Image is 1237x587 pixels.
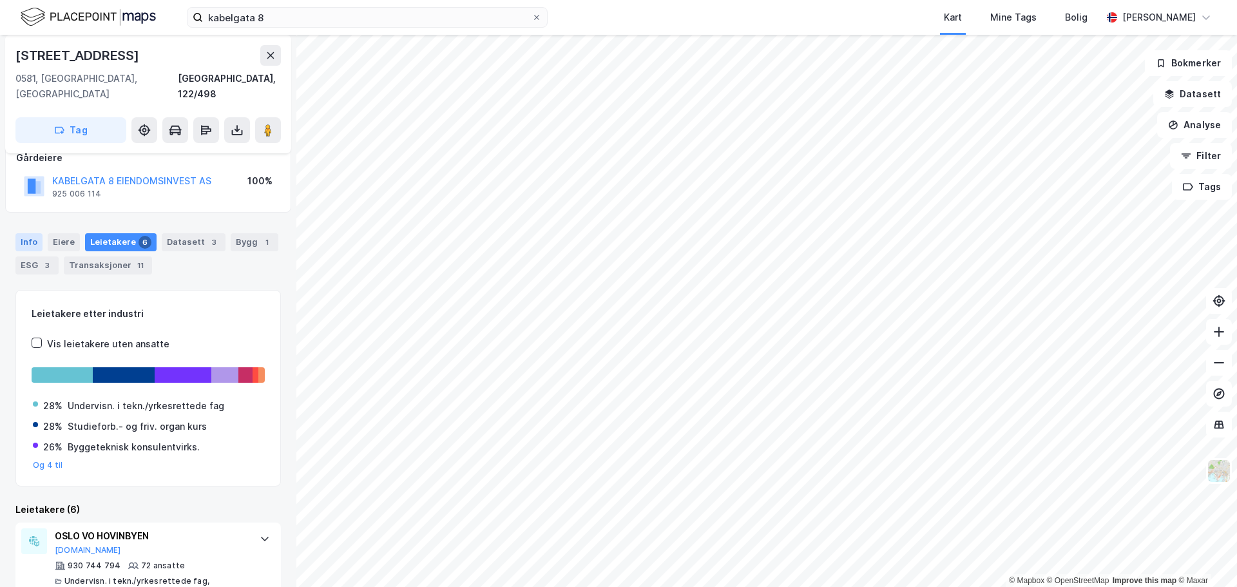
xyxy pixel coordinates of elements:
[47,336,169,352] div: Vis leietakere uten ansatte
[15,502,281,517] div: Leietakere (6)
[1172,174,1232,200] button: Tags
[1170,143,1232,169] button: Filter
[1145,50,1232,76] button: Bokmerker
[990,10,1037,25] div: Mine Tags
[48,233,80,251] div: Eiere
[1113,576,1176,585] a: Improve this map
[68,398,224,414] div: Undervisn. i tekn./yrkesrettede fag
[1122,10,1196,25] div: [PERSON_NAME]
[15,256,59,274] div: ESG
[1009,576,1044,585] a: Mapbox
[55,545,121,555] button: [DOMAIN_NAME]
[43,439,62,455] div: 26%
[55,528,247,544] div: OSLO VO HOVINBYEN
[1173,525,1237,587] div: Kontrollprogram for chat
[43,419,62,434] div: 28%
[139,236,151,249] div: 6
[162,233,225,251] div: Datasett
[944,10,962,25] div: Kart
[68,439,200,455] div: Byggeteknisk konsulentvirks.
[1157,112,1232,138] button: Analyse
[247,173,273,189] div: 100%
[1153,81,1232,107] button: Datasett
[64,256,152,274] div: Transaksjoner
[207,236,220,249] div: 3
[1173,525,1237,587] iframe: Chat Widget
[16,150,280,166] div: Gårdeiere
[134,259,147,272] div: 11
[43,398,62,414] div: 28%
[15,117,126,143] button: Tag
[15,45,142,66] div: [STREET_ADDRESS]
[231,233,278,251] div: Bygg
[1065,10,1088,25] div: Bolig
[21,6,156,28] img: logo.f888ab2527a4732fd821a326f86c7f29.svg
[1207,459,1231,483] img: Z
[52,189,101,199] div: 925 006 114
[85,233,157,251] div: Leietakere
[260,236,273,249] div: 1
[178,71,281,102] div: [GEOGRAPHIC_DATA], 122/498
[32,306,265,322] div: Leietakere etter industri
[141,561,185,571] div: 72 ansatte
[15,71,178,102] div: 0581, [GEOGRAPHIC_DATA], [GEOGRAPHIC_DATA]
[1047,576,1109,585] a: OpenStreetMap
[68,561,120,571] div: 930 744 794
[33,460,63,470] button: Og 4 til
[68,419,207,434] div: Studieforb.- og friv. organ kurs
[203,8,532,27] input: Søk på adresse, matrikkel, gårdeiere, leietakere eller personer
[41,259,53,272] div: 3
[15,233,43,251] div: Info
